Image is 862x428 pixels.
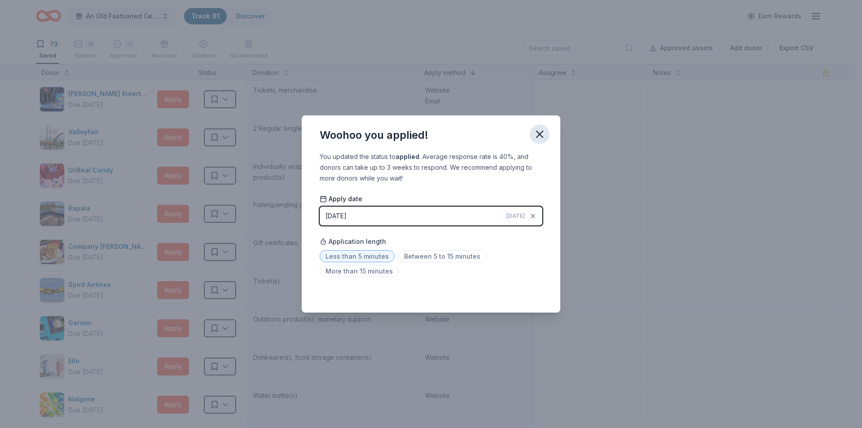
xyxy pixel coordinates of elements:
[506,212,525,220] span: [DATE]
[320,128,428,142] div: Woohoo you applied!
[320,207,542,225] button: [DATE][DATE]
[320,236,386,247] span: Application length
[320,265,399,277] span: More than 15 minutes
[320,151,542,184] div: You updated the status to . Average response rate is 40%, and donors can take up to 3 weeks to re...
[320,194,362,203] span: Apply date
[325,211,347,221] div: [DATE]
[398,250,486,262] span: Between 5 to 15 minutes
[320,250,395,262] span: Less than 5 minutes
[396,153,419,160] b: applied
